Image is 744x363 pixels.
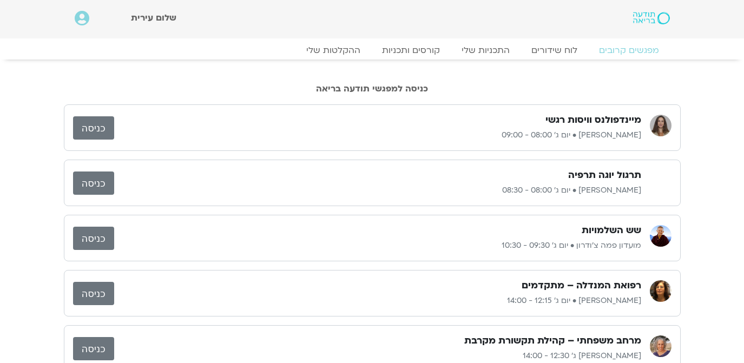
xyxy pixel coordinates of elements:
img: ענת קדר [650,170,671,192]
p: [PERSON_NAME] • יום ג׳ 12:15 - 14:00 [114,294,641,307]
h2: כניסה למפגשי תודעה בריאה [64,84,681,94]
img: שגית רוסו יצחקי [650,335,671,357]
a: כניסה [73,227,114,250]
span: שלום עירית [131,12,176,24]
a: מפגשים קרובים [588,45,670,56]
h3: רפואת המנדלה – מתקדמים [522,279,641,292]
p: [PERSON_NAME] • יום ג׳ 08:00 - 08:30 [114,184,641,197]
p: [PERSON_NAME] • יום ג׳ 08:00 - 09:00 [114,129,641,142]
p: מועדון פמה צ'ודרון • יום ג׳ 09:30 - 10:30 [114,239,641,252]
a: לוח שידורים [521,45,588,56]
a: כניסה [73,171,114,195]
a: כניסה [73,282,114,305]
img: הילן נבות [650,115,671,136]
h3: שש השלמויות [582,224,641,237]
a: קורסים ותכניות [371,45,451,56]
a: כניסה [73,116,114,140]
a: כניסה [73,337,114,360]
h3: תרגול יוגה תרפיה [568,169,641,182]
h3: מרחב משפחתי – קהילת תקשורת מקרבת [464,334,641,347]
p: [PERSON_NAME] ג׳ 12:30 - 14:00 [114,349,641,362]
img: רונית הולנדר [650,280,671,302]
h3: מיינדפולנס וויסות רגשי [545,114,641,127]
a: התכניות שלי [451,45,521,56]
img: מועדון פמה צ'ודרון [650,225,671,247]
nav: Menu [75,45,670,56]
a: ההקלטות שלי [295,45,371,56]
